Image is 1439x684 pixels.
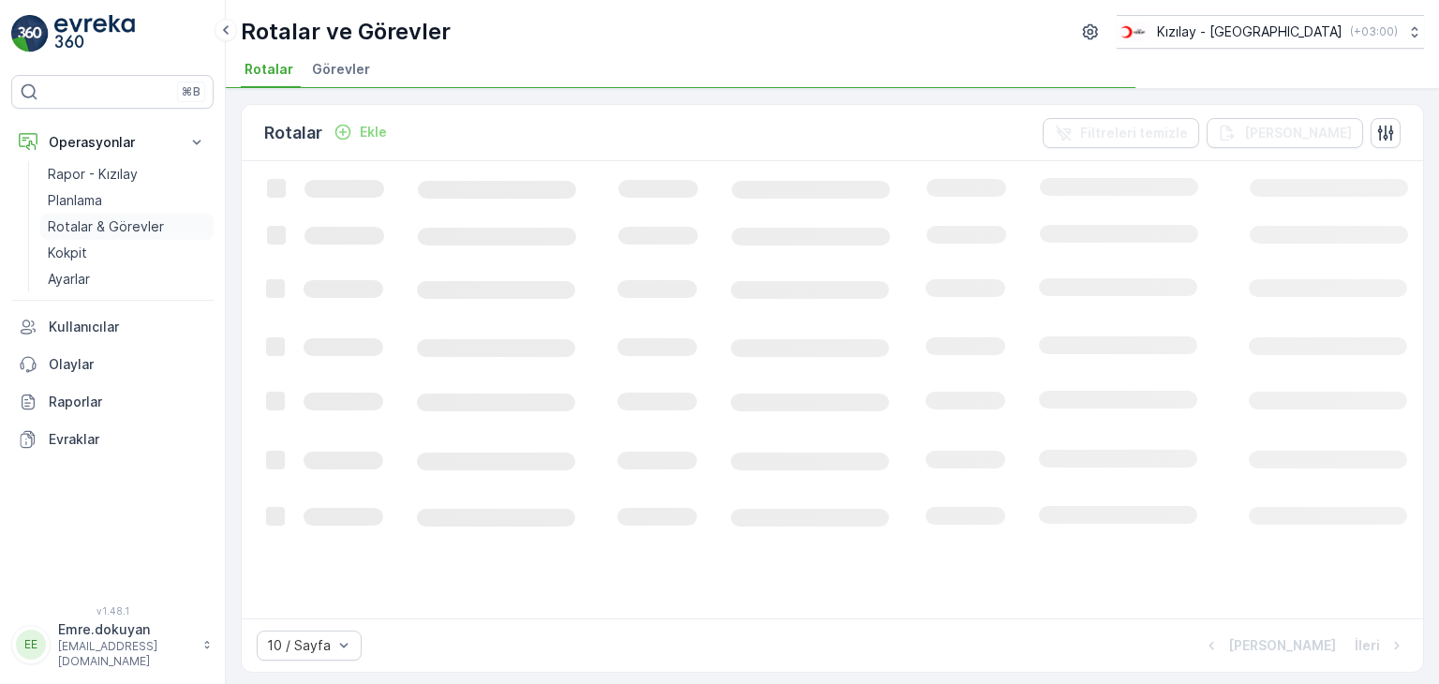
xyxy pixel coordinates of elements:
[48,270,90,289] p: Ayarlar
[11,383,214,421] a: Raporlar
[11,421,214,458] a: Evraklar
[312,60,370,79] span: Görevler
[54,15,135,52] img: logo_light-DOdMpM7g.png
[11,124,214,161] button: Operasyonlar
[1117,15,1424,49] button: Kızılay - [GEOGRAPHIC_DATA](+03:00)
[40,187,214,214] a: Planlama
[40,240,214,266] a: Kokpit
[1228,636,1336,655] p: [PERSON_NAME]
[49,133,176,152] p: Operasyonlar
[1157,22,1343,41] p: Kızılay - [GEOGRAPHIC_DATA]
[1355,636,1380,655] p: İleri
[48,191,102,210] p: Planlama
[40,214,214,240] a: Rotalar & Görevler
[58,620,193,639] p: Emre.dokuyan
[40,266,214,292] a: Ayarlar
[1043,118,1199,148] button: Filtreleri temizle
[1117,22,1150,42] img: k%C4%B1z%C4%B1lay_D5CCths_t1JZB0k.png
[182,84,200,99] p: ⌘B
[11,308,214,346] a: Kullanıcılar
[58,639,193,669] p: [EMAIL_ADDRESS][DOMAIN_NAME]
[11,346,214,383] a: Olaylar
[245,60,293,79] span: Rotalar
[48,244,87,262] p: Kokpit
[1200,634,1338,657] button: Geri
[49,430,206,449] p: Evraklar
[49,318,206,336] p: Kullanıcılar
[11,620,214,669] button: EEEmre.dokuyan[EMAIL_ADDRESS][DOMAIN_NAME]
[1350,24,1398,39] p: ( +03:00 )
[1244,124,1352,142] p: [PERSON_NAME]
[49,355,206,374] p: Olaylar
[40,161,214,187] a: Rapor - Kızılay
[360,123,387,141] p: Ekle
[326,121,394,143] button: Ekle
[48,165,138,184] p: Rapor - Kızılay
[1207,118,1363,148] button: Dışa aktar
[11,15,49,52] img: logo
[264,120,322,146] p: Rotalar
[1080,124,1188,142] p: Filtreleri temizle
[48,217,164,236] p: Rotalar & Görevler
[1353,634,1408,657] button: İleri
[241,17,451,47] p: Rotalar ve Görevler
[49,393,206,411] p: Raporlar
[11,605,214,617] span: v 1.48.1
[16,630,46,660] div: EE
